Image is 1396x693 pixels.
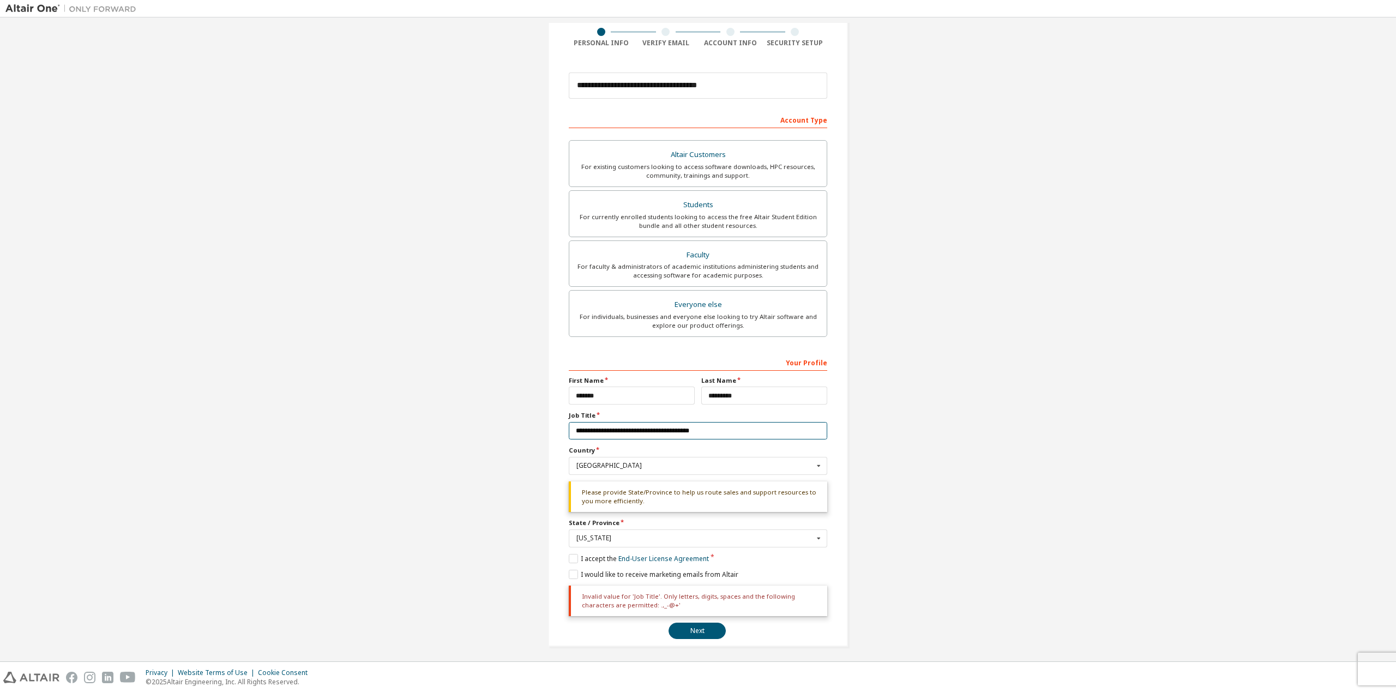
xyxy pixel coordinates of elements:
[120,672,136,683] img: youtube.svg
[618,554,709,563] a: End-User License Agreement
[569,411,827,420] label: Job Title
[569,39,634,47] div: Personal Info
[569,376,695,385] label: First Name
[569,570,738,579] label: I would like to receive marketing emails from Altair
[84,672,95,683] img: instagram.svg
[576,213,820,230] div: For currently enrolled students looking to access the free Altair Student Edition bundle and all ...
[634,39,699,47] div: Verify Email
[698,39,763,47] div: Account Info
[102,672,113,683] img: linkedin.svg
[5,3,142,14] img: Altair One
[576,535,814,541] div: [US_STATE]
[576,262,820,280] div: For faculty & administrators of academic institutions administering students and accessing softwa...
[669,623,726,639] button: Next
[576,197,820,213] div: Students
[569,586,827,617] div: Invalid value for 'Job Title'. Only letters, digits, spaces and the following characters are perm...
[576,162,820,180] div: For existing customers looking to access software downloads, HPC resources, community, trainings ...
[576,147,820,162] div: Altair Customers
[3,672,59,683] img: altair_logo.svg
[178,668,258,677] div: Website Terms of Use
[576,462,814,469] div: [GEOGRAPHIC_DATA]
[66,672,77,683] img: facebook.svg
[569,111,827,128] div: Account Type
[146,677,314,686] p: © 2025 Altair Engineering, Inc. All Rights Reserved.
[569,519,827,527] label: State / Province
[569,446,827,455] label: Country
[576,248,820,263] div: Faculty
[701,376,827,385] label: Last Name
[569,554,709,563] label: I accept the
[569,481,827,513] div: Please provide State/Province to help us route sales and support resources to you more efficiently.
[763,39,828,47] div: Security Setup
[146,668,178,677] div: Privacy
[258,668,314,677] div: Cookie Consent
[576,297,820,312] div: Everyone else
[576,312,820,330] div: For individuals, businesses and everyone else looking to try Altair software and explore our prod...
[569,353,827,371] div: Your Profile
